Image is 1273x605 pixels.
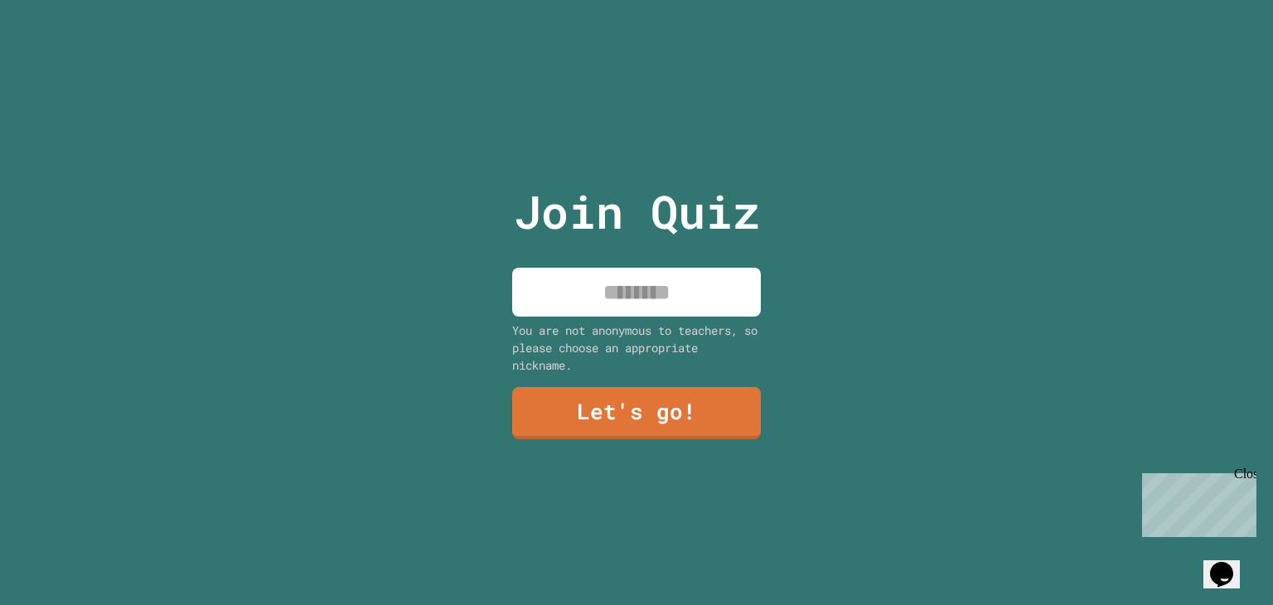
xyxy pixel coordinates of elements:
p: Join Quiz [514,177,760,246]
iframe: chat widget [1203,539,1256,588]
a: Let's go! [512,387,761,439]
iframe: chat widget [1135,467,1256,537]
div: Chat with us now!Close [7,7,114,105]
div: You are not anonymous to teachers, so please choose an appropriate nickname. [512,322,761,374]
